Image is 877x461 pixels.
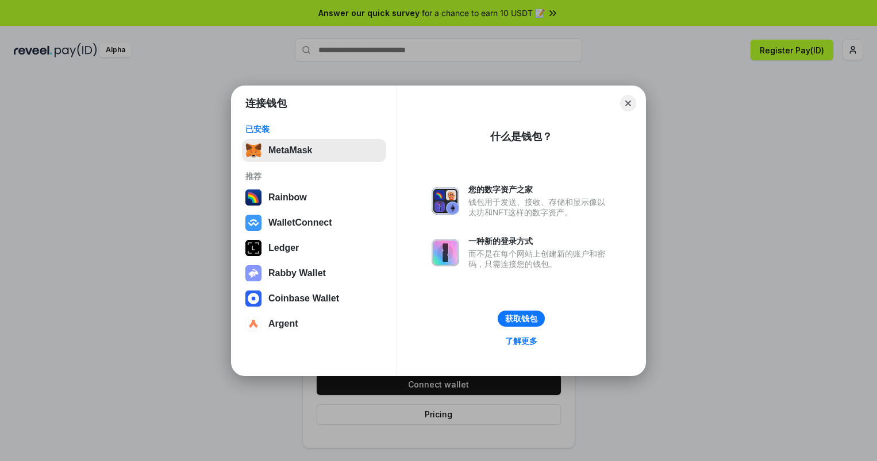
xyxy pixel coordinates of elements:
div: Rabby Wallet [268,268,326,278]
div: Argent [268,319,298,329]
a: 了解更多 [498,334,544,348]
div: Ledger [268,243,299,253]
div: 已安装 [245,124,383,134]
img: svg+xml,%3Csvg%20width%3D%2228%22%20height%3D%2228%22%20viewBox%3D%220%200%2028%2028%22%20fill%3D... [245,290,261,307]
div: WalletConnect [268,218,332,228]
button: Rainbow [242,186,386,209]
div: 您的数字资产之家 [468,184,611,195]
img: svg+xml,%3Csvg%20fill%3D%22none%22%20height%3D%2233%22%20viewBox%3D%220%200%2035%2033%22%20width%... [245,142,261,158]
button: WalletConnect [242,211,386,234]
img: svg+xml,%3Csvg%20xmlns%3D%22http%3A%2F%2Fwww.w3.org%2F2000%2Fsvg%22%20width%3D%2228%22%20height%3... [245,240,261,256]
button: Close [620,95,636,111]
img: svg+xml,%3Csvg%20xmlns%3D%22http%3A%2F%2Fwww.w3.org%2F2000%2Fsvg%22%20fill%3D%22none%22%20viewBox... [432,239,459,266]
div: Coinbase Wallet [268,293,339,304]
div: 钱包用于发送、接收、存储和显示像以太坊和NFT这样的数字资产。 [468,197,611,218]
img: svg+xml,%3Csvg%20width%3D%2228%22%20height%3D%2228%22%20viewBox%3D%220%200%2028%2028%22%20fill%3D... [245,316,261,332]
div: 了解更多 [505,336,537,346]
button: Coinbase Wallet [242,287,386,310]
div: MetaMask [268,145,312,156]
div: Rainbow [268,192,307,203]
div: 什么是钱包？ [490,130,552,144]
img: svg+xml,%3Csvg%20xmlns%3D%22http%3A%2F%2Fwww.w3.org%2F2000%2Fsvg%22%20fill%3D%22none%22%20viewBox... [432,187,459,215]
button: Argent [242,312,386,335]
div: 推荐 [245,171,383,181]
img: svg+xml,%3Csvg%20width%3D%2228%22%20height%3D%2228%22%20viewBox%3D%220%200%2028%2028%22%20fill%3D... [245,215,261,231]
button: MetaMask [242,139,386,162]
button: 获取钱包 [498,311,545,327]
img: svg+xml,%3Csvg%20width%3D%22120%22%20height%3D%22120%22%20viewBox%3D%220%200%20120%20120%22%20fil... [245,189,261,206]
div: 获取钱包 [505,313,537,324]
button: Ledger [242,237,386,259]
h1: 连接钱包 [245,96,287,110]
div: 而不是在每个网站上创建新的账户和密码，只需连接您的钱包。 [468,249,611,269]
div: 一种新的登录方式 [468,236,611,246]
button: Rabby Wallet [242,262,386,285]
img: svg+xml,%3Csvg%20xmlns%3D%22http%3A%2F%2Fwww.w3.org%2F2000%2Fsvg%22%20fill%3D%22none%22%20viewBox... [245,265,261,281]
